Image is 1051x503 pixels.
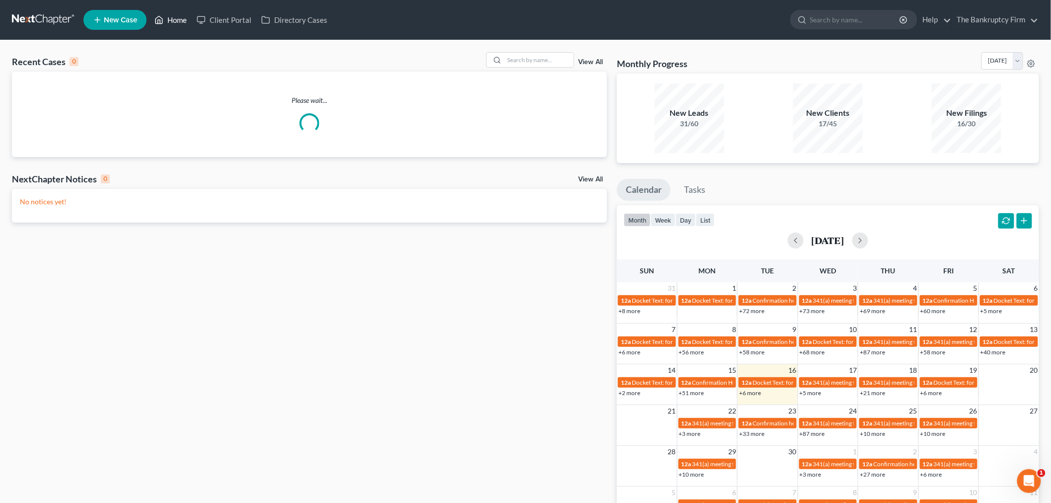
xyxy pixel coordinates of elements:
span: Docket Text: for [PERSON_NAME] [632,297,721,304]
span: Confirmation Hearing for [PERSON_NAME] & [PERSON_NAME] [692,379,859,386]
span: 20 [1029,364,1039,376]
div: 0 [101,174,110,183]
span: 8 [731,324,737,335]
div: Recent Cases [12,56,78,68]
span: 5 [973,282,978,294]
span: 12a [862,379,872,386]
span: 17 [848,364,858,376]
a: +72 more [739,307,764,315]
span: 25 [908,405,918,417]
a: +60 more [920,307,946,315]
span: 3 [973,446,978,458]
button: month [624,213,651,227]
span: Docket Text: for [PERSON_NAME] & [PERSON_NAME] [692,297,834,304]
a: +58 more [920,348,946,356]
span: Docket Text: for [PERSON_NAME] [813,338,902,345]
span: 341(a) meeting for [PERSON_NAME] [873,419,969,427]
span: 12a [621,297,631,304]
a: Client Portal [192,11,256,29]
span: Fri [943,266,954,275]
div: New Clients [793,107,863,119]
a: Tasks [675,179,714,201]
span: 19 [969,364,978,376]
a: +10 more [920,430,946,437]
div: 16/30 [932,119,1001,129]
span: 12a [862,338,872,345]
span: 31 [667,282,677,294]
div: 31/60 [655,119,724,129]
span: 341(a) meeting for [PERSON_NAME] [813,419,909,427]
span: Docket Text: for [PERSON_NAME] & [PERSON_NAME] [752,379,894,386]
a: +27 more [860,471,885,478]
div: 17/45 [793,119,863,129]
span: Confirmation Hearing for [PERSON_NAME] [934,297,1048,304]
span: 12a [923,460,933,468]
span: 341(a) meeting for [PERSON_NAME] [813,460,909,468]
span: 341(a) meeting for [PERSON_NAME] [873,338,969,345]
input: Search by name... [504,53,574,67]
a: +3 more [800,471,822,478]
span: 13 [1029,324,1039,335]
span: Confirmation hearing for [PERSON_NAME] [873,460,986,468]
a: Directory Cases [256,11,332,29]
span: Confirmation hearing for [PERSON_NAME] [752,338,865,345]
button: list [696,213,715,227]
a: +6 more [920,389,942,397]
span: 341(a) meeting for [PERSON_NAME] [813,297,909,304]
span: 12a [802,460,812,468]
span: 4 [1033,446,1039,458]
span: Mon [699,266,716,275]
span: 12a [802,297,812,304]
span: 18 [908,364,918,376]
span: 8 [852,487,858,499]
a: +68 more [800,348,825,356]
span: 341(a) meeting for [PERSON_NAME] [934,460,1030,468]
a: +58 more [739,348,764,356]
a: +2 more [618,389,640,397]
span: 12a [742,379,751,386]
a: +21 more [860,389,885,397]
p: No notices yet! [20,197,599,207]
span: Docket Text: for [PERSON_NAME] & [PERSON_NAME] [632,338,773,345]
span: 7 [671,324,677,335]
div: New Filings [932,107,1001,119]
span: 12a [742,297,751,304]
span: 12a [742,338,751,345]
span: Tue [761,266,774,275]
span: 341(a) meeting for [PERSON_NAME] [873,379,969,386]
div: NextChapter Notices [12,173,110,185]
span: 14 [667,364,677,376]
span: 341(a) meeting for [PERSON_NAME] [934,338,1030,345]
span: 9 [792,324,798,335]
span: 341(a) meeting for [PERSON_NAME] [692,419,788,427]
a: +56 more [679,348,704,356]
button: day [676,213,696,227]
span: 23 [788,405,798,417]
div: 0 [70,57,78,66]
span: Sat [1003,266,1015,275]
span: 12a [923,297,933,304]
span: 12a [862,297,872,304]
span: 12a [923,419,933,427]
span: 12a [681,460,691,468]
span: 15 [727,364,737,376]
span: 12a [983,297,993,304]
span: 12a [923,379,933,386]
span: 12a [802,379,812,386]
a: +10 more [679,471,704,478]
span: 11 [908,324,918,335]
span: 22 [727,405,737,417]
a: The Bankruptcy Firm [952,11,1039,29]
span: 12a [681,419,691,427]
a: +69 more [860,307,885,315]
a: +6 more [739,389,761,397]
span: 24 [848,405,858,417]
a: +40 more [980,348,1006,356]
span: 12a [802,419,812,427]
a: +5 more [800,389,822,397]
span: New Case [104,16,137,24]
a: +87 more [860,348,885,356]
h2: [DATE] [812,235,844,246]
span: Wed [820,266,836,275]
a: +73 more [800,307,825,315]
